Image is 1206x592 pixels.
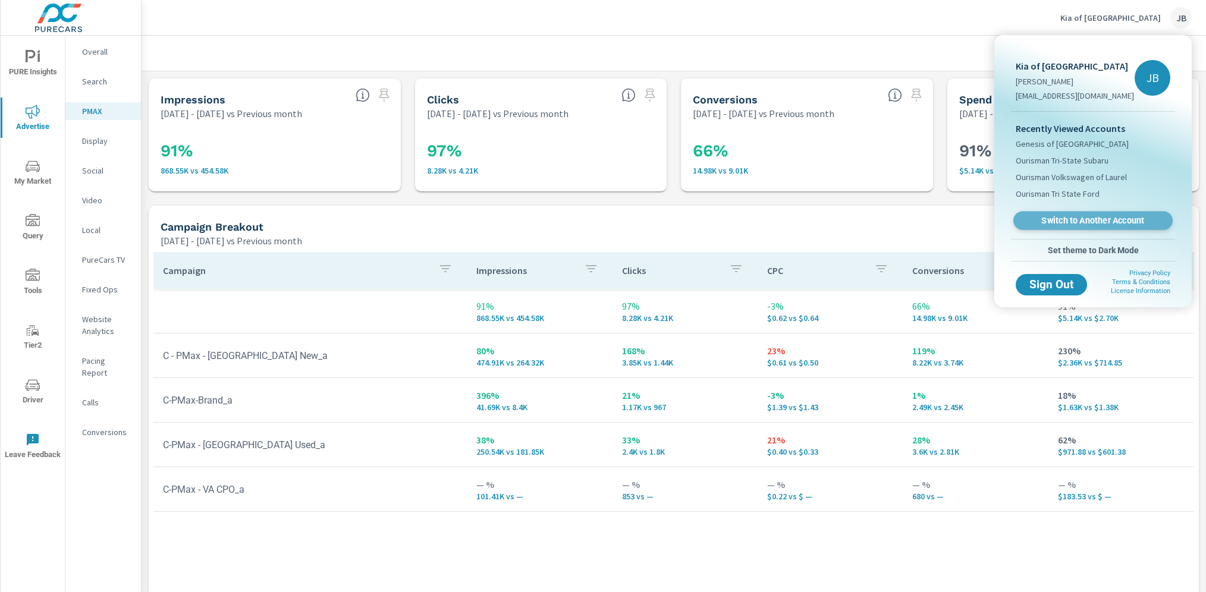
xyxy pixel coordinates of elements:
p: [EMAIL_ADDRESS][DOMAIN_NAME] [1016,90,1134,102]
span: Set theme to Dark Mode [1016,245,1170,256]
span: Switch to Another Account [1020,215,1166,226]
span: Ourisman Tri State Ford [1016,188,1100,200]
span: Genesis of [GEOGRAPHIC_DATA] [1016,138,1129,150]
span: Ourisman Tri-State Subaru [1016,155,1108,166]
span: Sign Out [1025,279,1078,290]
span: Ourisman Volkswagen of Laurel [1016,171,1127,183]
p: Recently Viewed Accounts [1016,121,1170,136]
a: License Information [1111,287,1170,295]
p: [PERSON_NAME] [1016,75,1134,87]
button: Set theme to Dark Mode [1011,240,1175,261]
button: Sign Out [1016,274,1087,295]
a: Switch to Another Account [1013,212,1173,230]
p: Kia of [GEOGRAPHIC_DATA] [1016,59,1134,73]
div: JB [1135,60,1170,96]
a: Privacy Policy [1129,269,1170,277]
a: Terms & Conditions [1112,278,1170,286]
